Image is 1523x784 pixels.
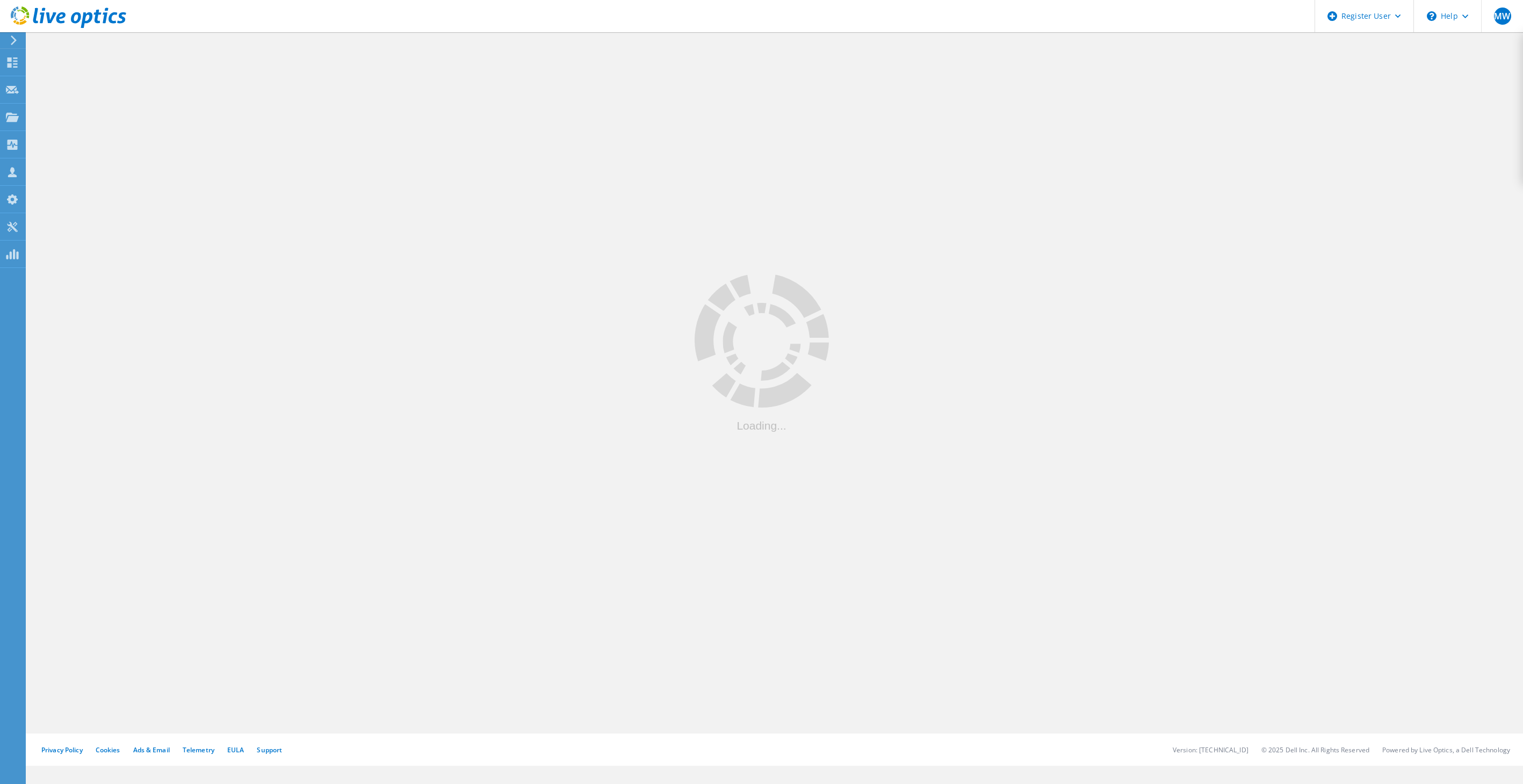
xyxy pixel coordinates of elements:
[1494,12,1510,20] span: MW
[695,420,829,431] div: Loading...
[1173,745,1248,754] li: Version: [TECHNICAL_ID]
[227,745,244,754] a: EULA
[1261,745,1369,754] li: © 2025 Dell Inc. All Rights Reserved
[133,745,170,754] a: Ads & Email
[11,23,126,30] a: Live Optics Dashboard
[96,745,120,754] a: Cookies
[1427,11,1437,21] svg: \n
[41,745,83,754] a: Privacy Policy
[257,745,282,754] a: Support
[183,745,214,754] a: Telemetry
[1382,745,1510,754] li: Powered by Live Optics, a Dell Technology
